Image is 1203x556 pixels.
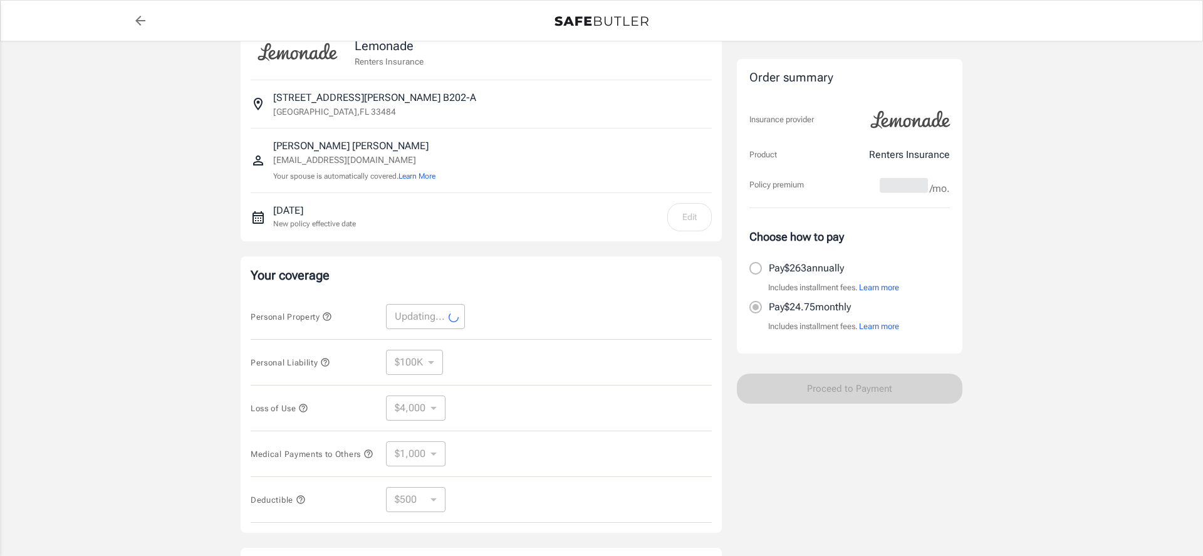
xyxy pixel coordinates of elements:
[251,312,332,322] span: Personal Property
[273,105,396,118] p: [GEOGRAPHIC_DATA] , FL 33484
[251,495,306,505] span: Deductible
[251,449,373,459] span: Medical Payments to Others
[863,102,957,137] img: Lemonade
[273,90,476,105] p: [STREET_ADDRESS][PERSON_NAME] B202-A
[251,34,345,70] img: Lemonade
[749,179,804,191] p: Policy premium
[749,149,777,161] p: Product
[273,139,435,154] p: [PERSON_NAME] [PERSON_NAME]
[251,446,373,461] button: Medical Payments to Others
[251,97,266,112] svg: Insured address
[273,154,435,167] p: [EMAIL_ADDRESS][DOMAIN_NAME]
[749,69,950,87] div: Order summary
[869,147,950,162] p: Renters Insurance
[768,320,899,333] p: Includes installment fees.
[769,261,844,276] p: Pay $263 annually
[273,203,356,218] p: [DATE]
[251,358,330,367] span: Personal Liability
[930,180,950,197] span: /mo.
[251,355,330,370] button: Personal Liability
[251,309,332,324] button: Personal Property
[251,404,308,413] span: Loss of Use
[859,281,899,294] button: Learn more
[128,8,153,33] a: back to quotes
[251,266,712,284] p: Your coverage
[251,153,266,168] svg: Insured person
[749,228,950,245] p: Choose how to pay
[251,492,306,507] button: Deductible
[251,210,266,225] svg: New policy start date
[555,16,648,26] img: Back to quotes
[398,170,435,182] button: Learn More
[273,218,356,229] p: New policy effective date
[769,300,851,315] p: Pay $24.75 monthly
[355,55,424,68] p: Renters Insurance
[251,401,308,416] button: Loss of Use
[749,113,814,126] p: Insurance provider
[273,170,435,182] p: Your spouse is automatically covered.
[768,281,899,294] p: Includes installment fees.
[859,320,899,333] button: Learn more
[355,36,424,55] p: Lemonade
